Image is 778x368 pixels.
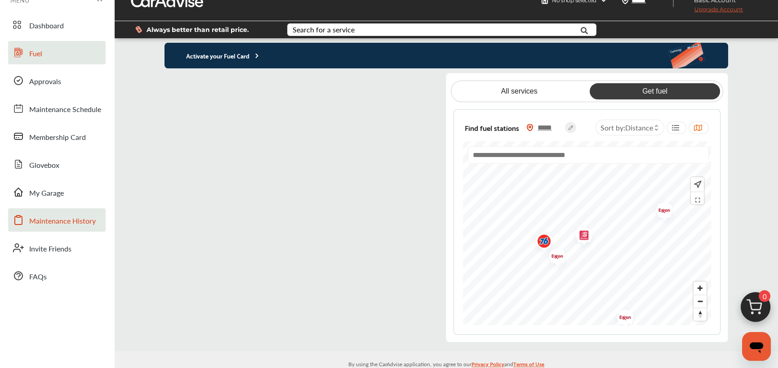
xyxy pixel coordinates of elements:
[29,132,86,144] span: Membership Card
[147,27,249,33] span: Always better than retail price.
[8,208,106,232] a: Maintenance History
[734,288,777,331] img: cart_icon.3d0951e8.svg
[8,97,106,120] a: Maintenance Schedule
[463,141,711,325] canvas: Map
[600,122,653,133] span: Sort by :
[8,180,106,204] a: My Garage
[529,228,551,256] div: Map marker
[29,48,42,60] span: Fuel
[29,76,61,88] span: Approvals
[8,69,106,92] a: Approvals
[694,295,707,308] button: Zoom out
[29,243,71,255] span: Invite Friends
[29,160,59,171] span: Glovebox
[454,83,584,99] a: All services
[649,197,672,226] div: Map marker
[569,222,591,251] div: Map marker
[681,6,743,17] span: Upgrade Account
[694,295,707,308] span: Zoom out
[29,188,64,199] span: My Garage
[29,271,47,283] span: FAQs
[759,290,770,302] span: 0
[667,43,728,68] img: activate-banner.5eeab9f0af3a0311e5fa.png
[649,197,673,226] img: exxon.png
[8,41,106,64] a: Fuel
[8,125,106,148] a: Membership Card
[610,305,633,333] div: Map marker
[569,222,593,251] img: speedway.png
[694,308,707,321] span: Reset bearing to north
[293,26,355,33] div: Search for a service
[526,124,533,131] img: location_vector_orange.38f05af8.svg
[625,122,653,133] span: Distance
[8,264,106,287] a: FAQs
[692,180,702,189] img: recenter.ce011a49.svg
[590,83,720,99] a: Get fuel
[742,332,771,361] iframe: Button to launch messaging window
[529,228,553,256] img: 76.png
[29,215,96,227] span: Maintenance History
[542,243,566,272] img: exxon.png
[164,50,261,61] p: Activate your Fuel Card
[8,236,106,260] a: Invite Friends
[135,26,142,33] img: dollor_label_vector.a70140d1.svg
[694,282,707,295] button: Zoom in
[610,305,634,333] img: exxon.png
[694,308,707,321] button: Reset bearing to north
[8,13,106,36] a: Dashboard
[29,20,64,32] span: Dashboard
[542,243,565,272] div: Map marker
[465,121,519,134] span: Find fuel stations
[29,104,101,116] span: Maintenance Schedule
[8,153,106,176] a: Glovebox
